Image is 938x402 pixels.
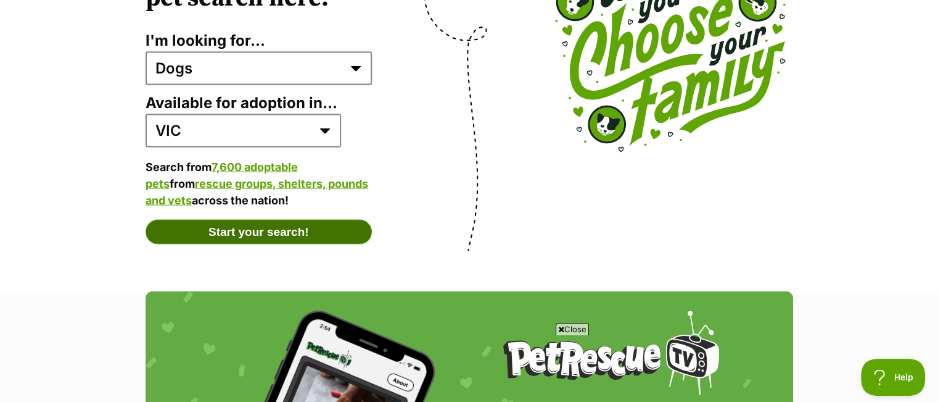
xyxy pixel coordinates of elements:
iframe: Help Scout Beacon - Open [861,359,926,396]
p: Search from from across the nation! [146,159,372,209]
a: rescue groups, shelters, pounds and vets [146,177,368,207]
label: I'm looking for... [146,32,372,49]
iframe: Advertisement [170,340,768,396]
span: Close [556,323,589,335]
img: PetRescue TV logo [503,311,719,396]
a: 7,600 adoptable pets [146,161,298,190]
button: Start your search! [146,220,372,245]
label: Available for adoption in... [146,94,372,112]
